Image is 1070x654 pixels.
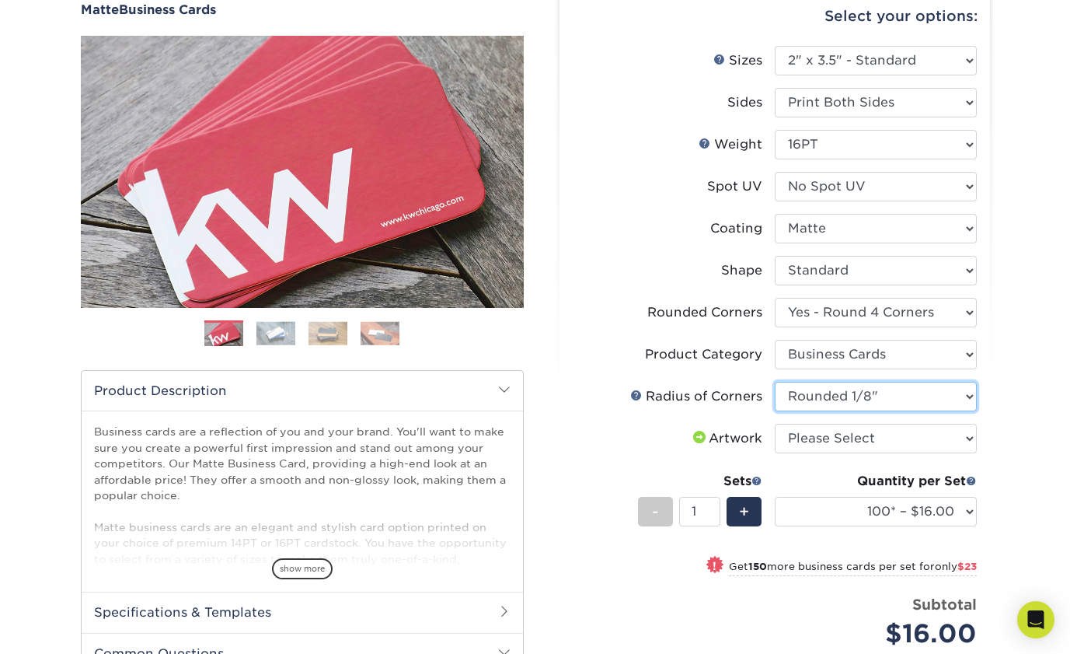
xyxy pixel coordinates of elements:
[256,321,295,345] img: Business Cards 02
[81,2,524,17] a: MatteBusiness Cards
[707,177,762,196] div: Spot UV
[82,592,523,632] h2: Specifications & Templates
[748,561,767,572] strong: 150
[361,321,399,345] img: Business Cards 04
[957,561,977,572] span: $23
[739,500,749,523] span: +
[912,596,977,613] strong: Subtotal
[652,500,659,523] span: -
[638,472,762,491] div: Sets
[308,321,347,345] img: Business Cards 03
[82,371,523,411] h2: Product Description
[272,558,333,579] span: show more
[645,345,762,364] div: Product Category
[81,2,119,17] span: Matte
[81,2,524,17] h1: Business Cards
[647,303,762,322] div: Rounded Corners
[1017,601,1054,638] div: Open Intercom Messenger
[690,429,762,448] div: Artwork
[699,135,762,154] div: Weight
[630,387,762,406] div: Radius of Corners
[729,561,977,576] small: Get more business cards per set for
[786,615,977,652] div: $16.00
[204,315,243,354] img: Business Cards 01
[721,261,762,280] div: Shape
[713,51,762,70] div: Sizes
[935,561,977,572] span: only
[710,219,762,238] div: Coating
[775,472,977,491] div: Quantity per Set
[94,424,511,645] p: Business cards are a reflection of you and your brand. You'll want to make sure you create a powe...
[713,558,716,574] span: !
[727,93,762,112] div: Sides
